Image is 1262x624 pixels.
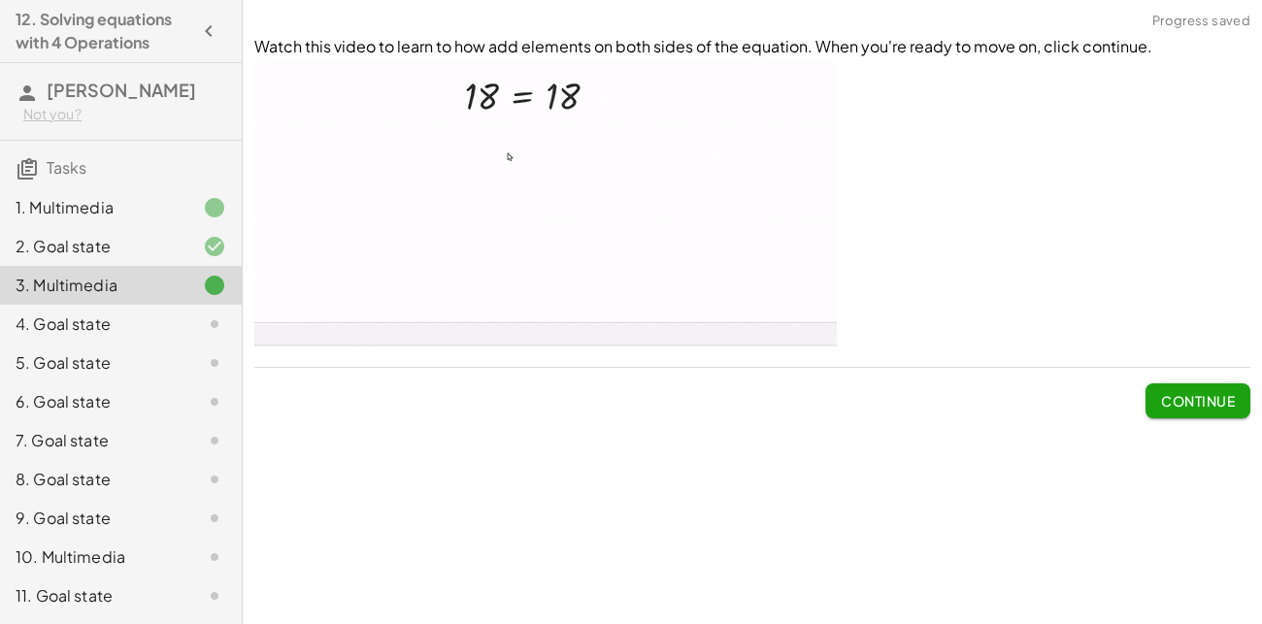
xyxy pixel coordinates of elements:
[16,584,172,608] div: 11. Goal state
[16,196,172,219] div: 1. Multimedia
[16,545,172,569] div: 10. Multimedia
[203,274,226,297] i: Task finished.
[203,429,226,452] i: Task not started.
[203,468,226,491] i: Task not started.
[1161,392,1235,410] span: Continue
[23,105,226,124] div: Not you?
[203,235,226,258] i: Task finished and correct.
[1146,383,1250,418] button: Continue
[1152,12,1250,31] span: Progress saved
[203,584,226,608] i: Task not started.
[16,8,191,54] h4: 12. Solving equations with 4 Operations
[16,468,172,491] div: 8. Goal state
[203,545,226,569] i: Task not started.
[203,390,226,413] i: Task not started.
[16,235,172,258] div: 2. Goal state
[203,312,226,336] i: Task not started.
[16,507,172,530] div: 9. Goal state
[16,429,172,452] div: 7. Goal state
[254,58,837,346] img: 90b4ccf503390d41cba3d2681e034d5e97d0f48ff0be1523254b0b6edd357f12.gif
[203,507,226,530] i: Task not started.
[16,312,172,336] div: 4. Goal state
[16,274,172,297] div: 3. Multimedia
[16,390,172,413] div: 6. Goal state
[203,351,226,375] i: Task not started.
[203,196,226,219] i: Task finished.
[254,36,1152,56] span: Watch this video to learn to how add elements on both sides of the equation. When you're ready to...
[16,351,172,375] div: 5. Goal state
[47,79,196,101] span: [PERSON_NAME]
[47,157,86,178] span: Tasks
